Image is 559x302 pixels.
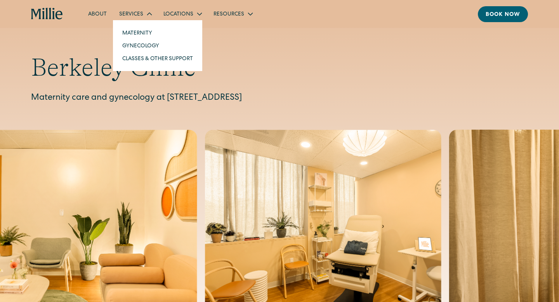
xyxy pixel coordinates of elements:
[478,6,528,22] a: Book now
[116,26,199,39] a: Maternity
[119,10,143,19] div: Services
[116,39,199,52] a: Gynecology
[214,10,244,19] div: Resources
[157,7,207,20] div: Locations
[113,20,202,71] nav: Services
[31,92,528,105] p: Maternity care and gynecology at [STREET_ADDRESS]
[116,52,199,65] a: Classes & Other Support
[486,11,520,19] div: Book now
[31,8,63,20] a: home
[31,53,528,83] h1: Berkeley Clinic
[82,7,113,20] a: About
[207,7,258,20] div: Resources
[113,7,157,20] div: Services
[163,10,193,19] div: Locations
